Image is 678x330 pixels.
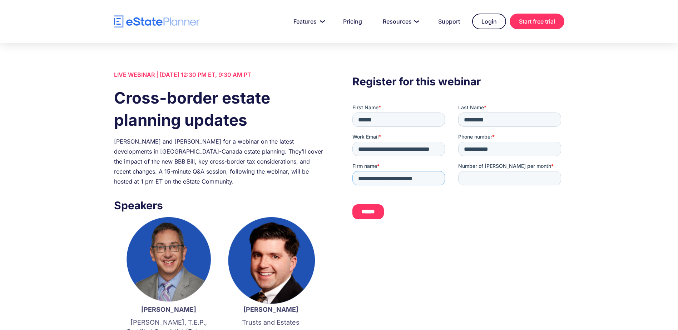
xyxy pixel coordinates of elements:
[352,73,564,90] h3: Register for this webinar
[114,197,326,214] h3: Speakers
[430,14,469,29] a: Support
[114,87,326,131] h1: Cross-border estate planning updates
[114,70,326,80] div: LIVE WEBINAR | [DATE] 12:30 PM ET, 9:30 AM PT
[352,104,564,225] iframe: Form 0
[335,14,371,29] a: Pricing
[472,14,506,29] a: Login
[114,136,326,186] div: [PERSON_NAME] and [PERSON_NAME] for a webinar on the latest developments in [GEOGRAPHIC_DATA]-Can...
[510,14,564,29] a: Start free trial
[114,15,200,28] a: home
[285,14,331,29] a: Features
[374,14,426,29] a: Resources
[243,306,298,313] strong: [PERSON_NAME]
[227,318,315,327] p: Trusts and Estates
[141,306,196,313] strong: [PERSON_NAME]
